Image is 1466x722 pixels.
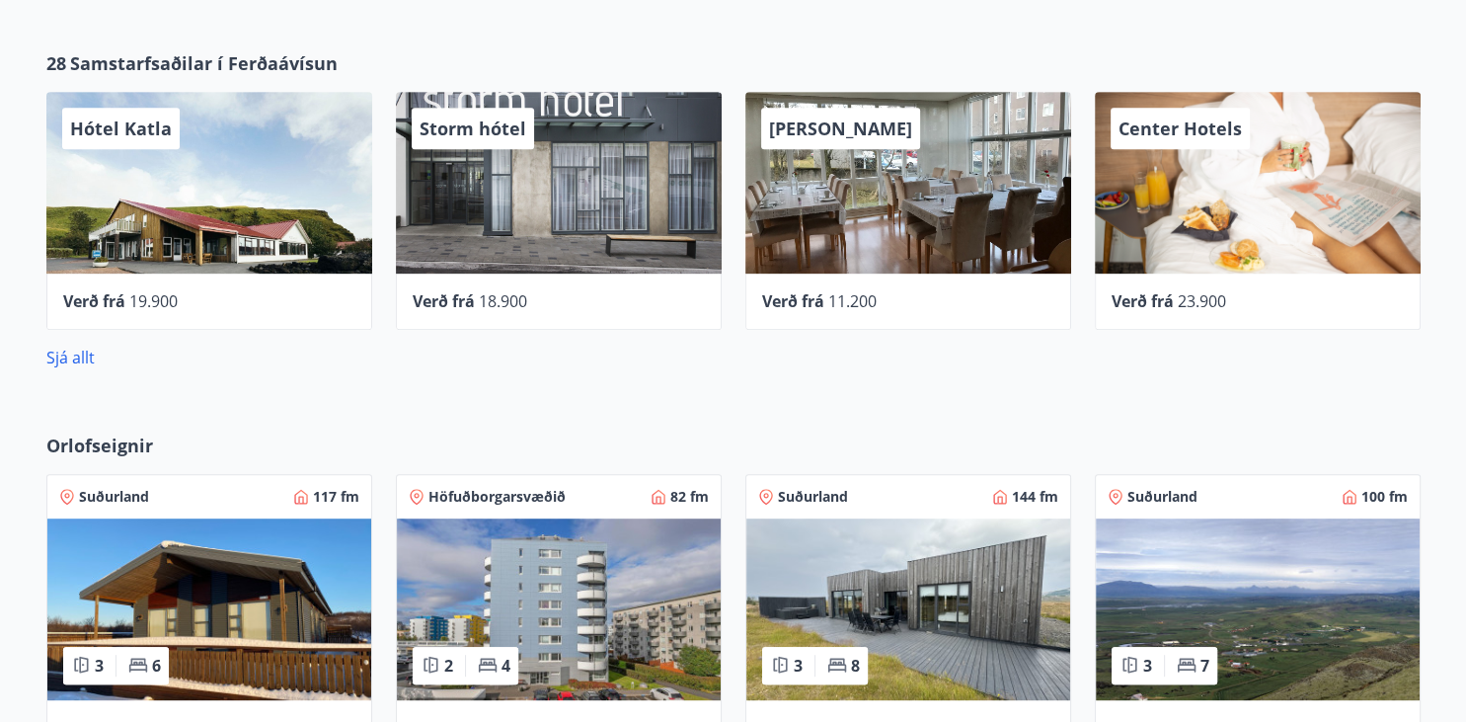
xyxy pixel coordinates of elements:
[47,519,371,700] img: Paella dish
[1012,487,1058,507] span: 144 fm
[1178,290,1226,312] span: 23.900
[1112,290,1174,312] span: Verð frá
[70,50,338,76] span: Samstarfsaðilar í Ferðaávísun
[428,487,566,507] span: Höfuðborgarsvæðið
[1200,655,1209,677] span: 7
[152,655,161,677] span: 6
[502,655,510,677] span: 4
[1119,117,1242,140] span: Center Hotels
[778,487,848,507] span: Suðurland
[1143,655,1152,677] span: 3
[70,117,172,140] span: Hótel Katla
[479,290,527,312] span: 18.900
[794,655,803,677] span: 3
[46,50,66,76] span: 28
[1361,487,1408,507] span: 100 fm
[46,433,153,458] span: Orlofseignir
[1096,519,1420,700] img: Paella dish
[420,117,526,140] span: Storm hótel
[95,655,104,677] span: 3
[670,487,709,507] span: 82 fm
[746,519,1070,700] img: Paella dish
[63,290,125,312] span: Verð frá
[762,290,824,312] span: Verð frá
[828,290,877,312] span: 11.200
[444,655,453,677] span: 2
[851,655,860,677] span: 8
[129,290,178,312] span: 19.900
[1127,487,1197,507] span: Suðurland
[46,347,95,368] a: Sjá allt
[413,290,475,312] span: Verð frá
[769,117,912,140] span: [PERSON_NAME]
[313,487,359,507] span: 117 fm
[79,487,149,507] span: Suðurland
[397,519,721,700] img: Paella dish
